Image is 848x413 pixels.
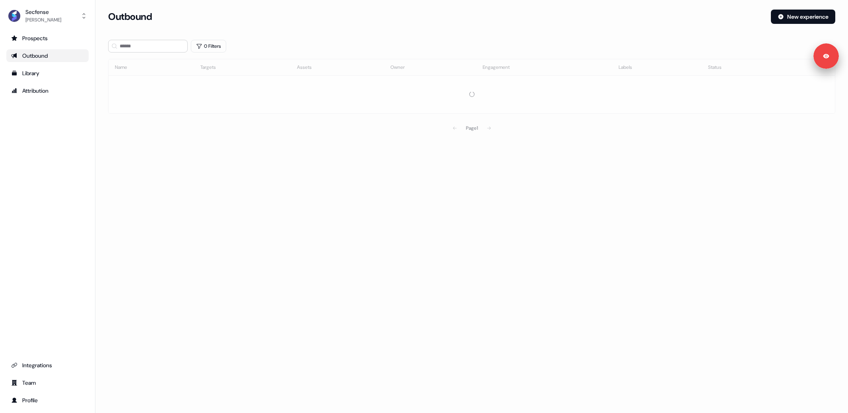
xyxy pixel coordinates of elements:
a: Go to integrations [6,359,89,372]
div: Library [11,69,84,77]
button: Secfense[PERSON_NAME] [6,6,89,25]
div: Prospects [11,34,84,42]
div: Secfense [25,8,61,16]
a: Go to prospects [6,32,89,45]
button: New experience [771,10,835,24]
a: Go to team [6,376,89,389]
div: Attribution [11,87,84,95]
a: Go to outbound experience [6,49,89,62]
div: [PERSON_NAME] [25,16,61,24]
a: Go to templates [6,67,89,80]
h3: Outbound [108,11,152,23]
a: Go to attribution [6,84,89,97]
div: Team [11,379,84,387]
div: Integrations [11,361,84,369]
button: 0 Filters [191,40,226,53]
a: Go to profile [6,394,89,407]
div: Profile [11,396,84,404]
div: Outbound [11,52,84,60]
